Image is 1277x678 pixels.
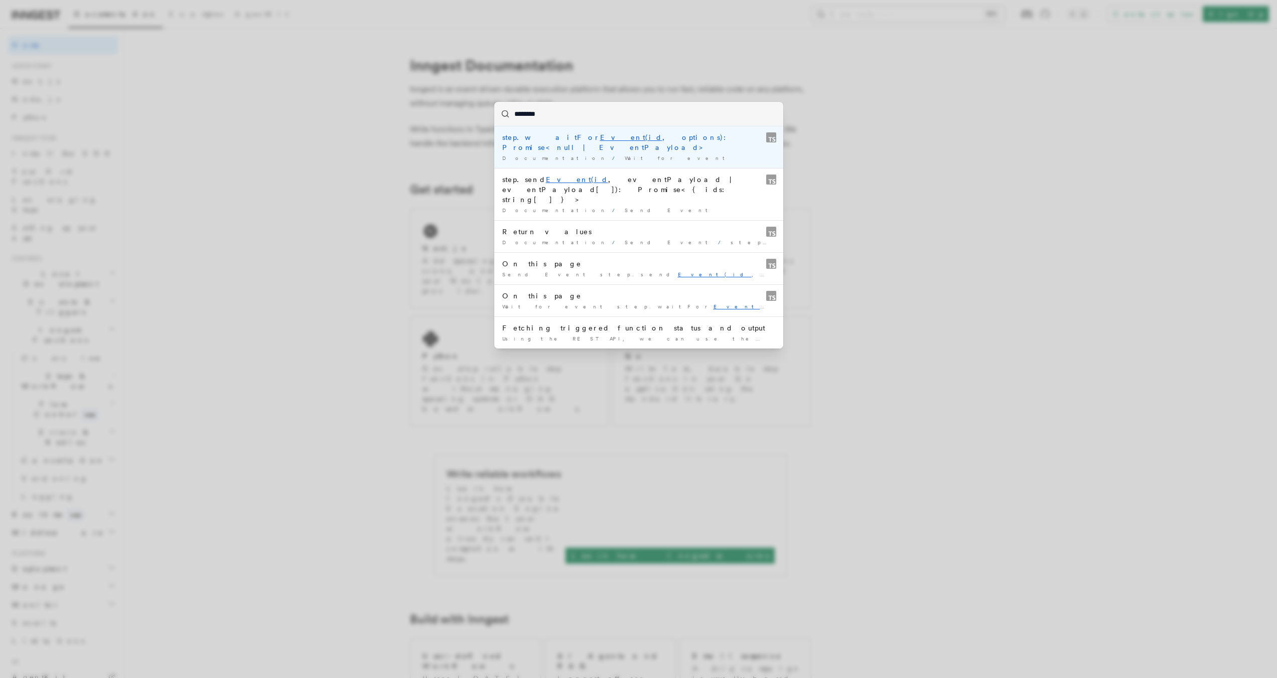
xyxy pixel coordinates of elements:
[546,176,608,184] mark: Event(id
[502,335,775,343] div: Using the REST API, we can use the …
[612,239,621,245] span: /
[600,133,662,141] mark: Event(id
[502,175,775,205] div: step.send , eventPayload | eventPayload[]): Promise<{ ids: string[] }>
[612,155,621,161] span: /
[612,207,621,213] span: /
[625,207,714,213] span: Send Event
[502,155,608,161] span: Documentation
[502,271,775,278] div: Send Event step.send , eventPayload | eventPayload …
[625,155,731,161] span: Wait for event
[718,239,727,245] span: /
[502,227,775,237] div: Return values
[502,207,608,213] span: Documentation
[502,239,608,245] span: Documentation
[502,132,775,152] div: step.waitFor , options): Promise<null | EventPayload>
[502,323,775,333] div: Fetching triggered function status and output
[625,239,714,245] span: Send Event
[678,271,752,277] mark: Event(id
[502,259,775,269] div: On this page
[502,291,775,301] div: On this page
[714,303,787,309] mark: Event(id
[502,303,775,310] div: Wait for event step.waitFor , options): Promise …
